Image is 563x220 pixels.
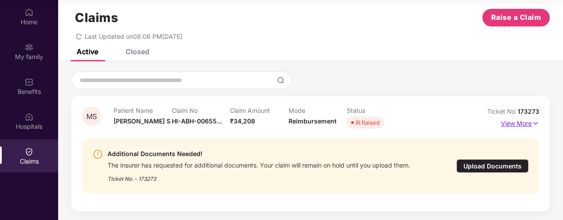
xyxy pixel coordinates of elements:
p: Claim Amount [230,107,288,114]
span: Last Updated on 08:06 PM[DATE] [85,33,182,40]
h1: Claims [75,10,118,25]
img: svg+xml;base64,PHN2ZyBpZD0iV2FybmluZ18tXzI0eDI0IiBkYXRhLW5hbWU9Ildhcm5pbmcgLSAyNHgyNCIgeG1sbnM9Im... [93,149,103,160]
img: svg+xml;base64,PHN2ZyBpZD0iU2VhcmNoLTMyeDMyIiB4bWxucz0iaHR0cDovL3d3dy53My5vcmcvMjAwMC9zdmciIHdpZH... [277,77,284,84]
img: svg+xml;base64,PHN2ZyB4bWxucz0iaHR0cDovL3d3dy53My5vcmcvMjAwMC9zdmciIHdpZHRoPSIxNyIgaGVpZ2h0PSIxNy... [532,119,539,128]
img: svg+xml;base64,PHN2ZyBpZD0iQmVuZWZpdHMiIHhtbG5zPSJodHRwOi8vd3d3LnczLm9yZy8yMDAwL3N2ZyIgd2lkdGg9Ij... [25,78,33,86]
p: Mode [289,107,347,114]
span: Reimbursement [289,117,337,125]
span: HI-ABH-00655... [172,117,222,125]
p: View More [501,116,539,128]
span: redo [76,33,82,40]
div: Ticket No. - 173273 [107,169,410,183]
img: svg+xml;base64,PHN2ZyBpZD0iQ2xhaW0iIHhtbG5zPSJodHRwOi8vd3d3LnczLm9yZy8yMDAwL3N2ZyIgd2lkdGg9IjIwIi... [25,147,33,156]
div: Additional Documents Needed! [107,149,410,159]
p: Claim No [172,107,230,114]
div: Closed [126,47,149,56]
span: 173273 [518,108,539,115]
span: MS [86,113,97,120]
img: svg+xml;base64,PHN2ZyBpZD0iSG9zcGl0YWxzIiB4bWxucz0iaHR0cDovL3d3dy53My5vcmcvMjAwMC9zdmciIHdpZHRoPS... [25,112,33,121]
button: Raise a Claim [482,9,550,26]
p: Status [347,107,405,114]
img: svg+xml;base64,PHN2ZyB3aWR0aD0iMjAiIGhlaWdodD0iMjAiIHZpZXdCb3g9IjAgMCAyMCAyMCIgZmlsbD0ibm9uZSIgeG... [25,43,33,52]
p: Patient Name [114,107,172,114]
div: Upload Documents [456,159,529,173]
img: svg+xml;base64,PHN2ZyBpZD0iSG9tZSIgeG1sbnM9Imh0dHA6Ly93d3cudzMub3JnLzIwMDAvc3ZnIiB3aWR0aD0iMjAiIG... [25,8,33,17]
div: The insurer has requested for additional documents. Your claim will remain on hold until you uplo... [107,159,410,169]
span: Raise a Claim [491,12,541,23]
span: ₹34,208 [230,117,255,125]
div: Active [77,47,98,56]
span: Ticket No [487,108,518,115]
span: [PERSON_NAME] S [114,117,170,125]
div: IR Raised [356,118,380,127]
